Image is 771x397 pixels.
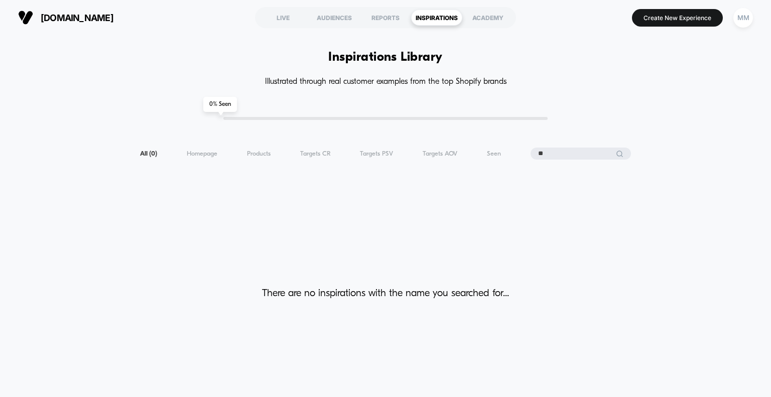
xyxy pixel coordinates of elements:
button: MM [730,8,756,28]
span: Seen [487,150,501,158]
div: MM [733,8,753,28]
div: INSPIRATIONS [411,10,462,26]
h4: Illustrated through real customer examples from the top Shopify brands [115,77,655,87]
span: All [140,150,157,158]
button: Create New Experience [632,9,723,27]
span: Homepage [187,150,217,158]
span: 0 % Seen [203,97,237,112]
div: AUDIENCES [309,10,360,26]
div: LIVE [258,10,309,26]
img: Visually logo [18,10,33,25]
span: Targets CR [300,150,331,158]
div: REPORTS [360,10,411,26]
div: ACADEMY [462,10,513,26]
span: Targets AOV [423,150,457,158]
span: Products [247,150,271,158]
h1: Inspirations Library [328,50,443,65]
span: ( 0 ) [149,151,157,157]
button: [DOMAIN_NAME] [15,10,116,26]
h4: There are no inspirations with the name you searched for... [115,285,655,302]
span: Targets PSV [360,150,393,158]
span: [DOMAIN_NAME] [41,13,113,23]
